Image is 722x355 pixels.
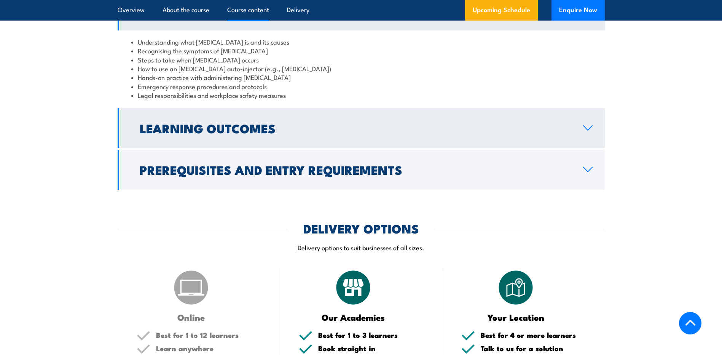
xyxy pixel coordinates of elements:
[318,345,423,352] h5: Book straight in
[303,223,419,233] h2: DELIVERY OPTIONS
[131,55,591,64] li: Steps to take when [MEDICAL_DATA] occurs
[131,73,591,82] li: Hands-on practice with administering [MEDICAL_DATA]
[131,37,591,46] li: Understanding what [MEDICAL_DATA] is and its causes
[131,82,591,91] li: Emergency response procedures and protocols
[118,108,605,148] a: Learning Outcomes
[156,345,261,352] h5: Learn anywhere
[318,331,423,339] h5: Best for 1 to 3 learners
[118,150,605,190] a: Prerequisites and Entry Requirements
[481,345,586,352] h5: Talk to us for a solution
[137,313,246,321] h3: Online
[131,64,591,73] li: How to use an [MEDICAL_DATA] auto-injector (e.g., [MEDICAL_DATA])
[118,243,605,252] p: Delivery options to suit businesses of all sizes.
[131,46,591,55] li: Recognising the symptoms of [MEDICAL_DATA]
[140,164,571,175] h2: Prerequisites and Entry Requirements
[140,123,571,133] h2: Learning Outcomes
[481,331,586,339] h5: Best for 4 or more learners
[299,313,408,321] h3: Our Academies
[131,91,591,99] li: Legal responsibilities and workplace safety measures
[461,313,571,321] h3: Your Location
[156,331,261,339] h5: Best for 1 to 12 learners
